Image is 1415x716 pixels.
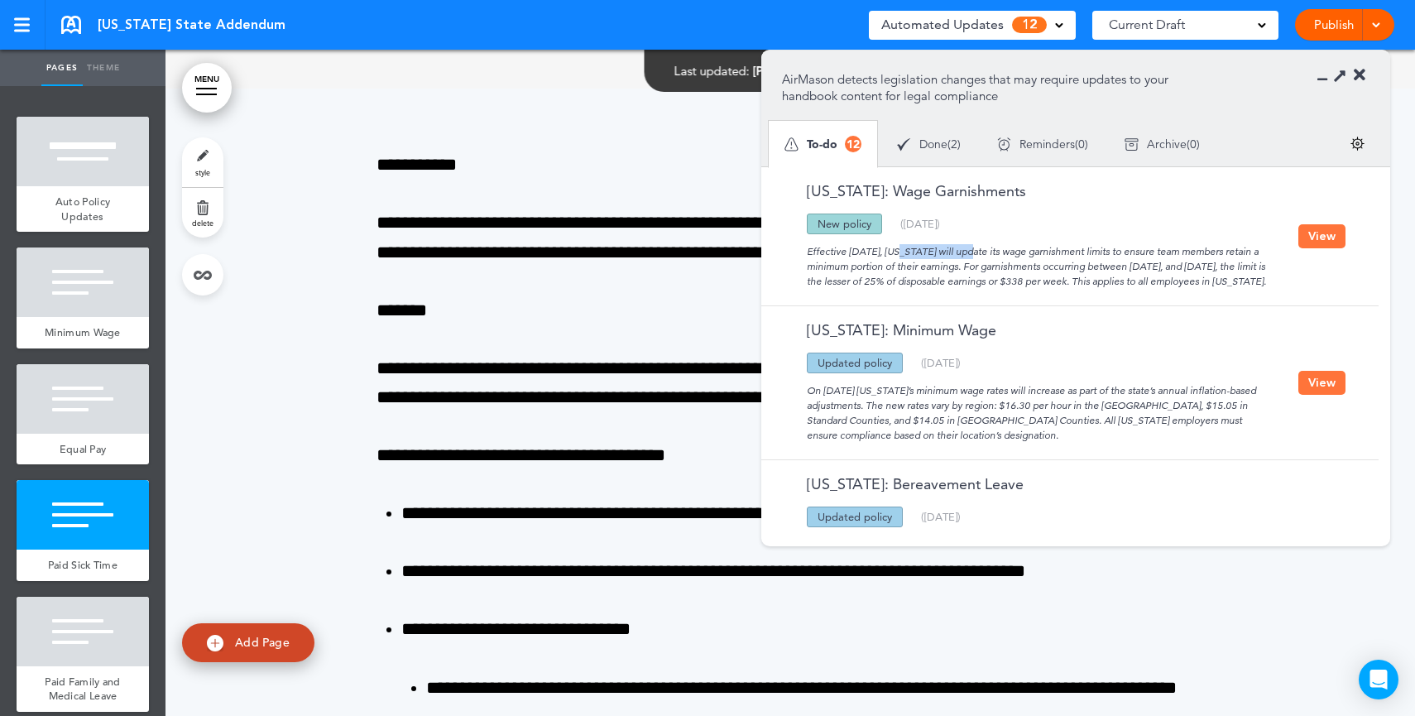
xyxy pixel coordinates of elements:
[1019,138,1075,150] span: Reminders
[753,63,855,79] span: [PERSON_NAME]
[192,218,213,228] span: delete
[782,234,1298,289] div: Effective [DATE], [US_STATE] will update its wage garnishment limits to ensure team members retai...
[879,123,979,166] div: ( )
[807,353,903,373] div: Updated policy
[782,184,1026,199] a: [US_STATE]: Wage Garnishments
[674,63,750,79] span: Last updated:
[782,373,1298,443] div: On [DATE] [US_STATE]’s minimum wage rates will increase as part of the state’s annual inflation-b...
[17,550,149,581] a: Paid Sick Time
[17,317,149,348] a: Minimum Wage
[45,675,121,704] span: Paid Family and Medical Leave
[195,167,210,177] span: style
[1307,9,1360,41] a: Publish
[1359,660,1398,699] div: Open Intercom Messenger
[924,356,957,369] span: [DATE]
[807,214,882,234] div: New policy
[182,63,232,113] a: MENU
[41,50,83,86] a: Pages
[48,558,118,572] span: Paid Sick Time
[897,137,911,151] img: apu_icons_done.svg
[782,477,1024,492] a: [US_STATE]: Bereavement Leave
[60,442,107,456] span: Equal Pay
[845,136,861,152] span: 12
[881,13,1004,36] span: Automated Updates
[17,666,149,712] a: Paid Family and Medical Leave
[83,50,124,86] a: Theme
[182,623,314,662] a: Add Page
[235,635,290,650] span: Add Page
[784,137,799,151] img: apu_icons_todo.svg
[1012,17,1047,33] span: 12
[1109,13,1185,36] span: Current Draft
[1147,138,1187,150] span: Archive
[919,138,947,150] span: Done
[55,195,110,223] span: Auto Policy Updates
[921,512,961,522] div: ( )
[182,137,223,187] a: style
[807,507,903,527] div: Updated policy
[900,219,940,229] div: ( )
[782,323,996,338] a: [US_STATE]: Minimum Wage
[1298,371,1345,395] button: View
[45,325,121,339] span: Minimum Wage
[807,138,837,150] span: To-do
[1125,137,1139,151] img: apu_icons_archive.svg
[1350,137,1365,151] img: settings.svg
[1298,224,1345,248] button: View
[782,71,1193,104] p: AirMason detects legislation changes that may require updates to your handbook content for legal ...
[1078,138,1085,150] span: 0
[207,635,223,651] img: add.svg
[951,138,957,150] span: 2
[182,188,223,238] a: delete
[17,186,149,232] a: Auto Policy Updates
[921,358,961,368] div: ( )
[1190,138,1197,150] span: 0
[17,434,149,465] a: Equal Pay
[924,510,957,523] span: [DATE]
[674,65,907,77] div: —
[98,16,285,34] span: [US_STATE] State Addendum
[904,217,937,230] span: [DATE]
[979,123,1106,166] div: ( )
[997,137,1011,151] img: apu_icons_remind.svg
[1106,123,1218,166] div: ( )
